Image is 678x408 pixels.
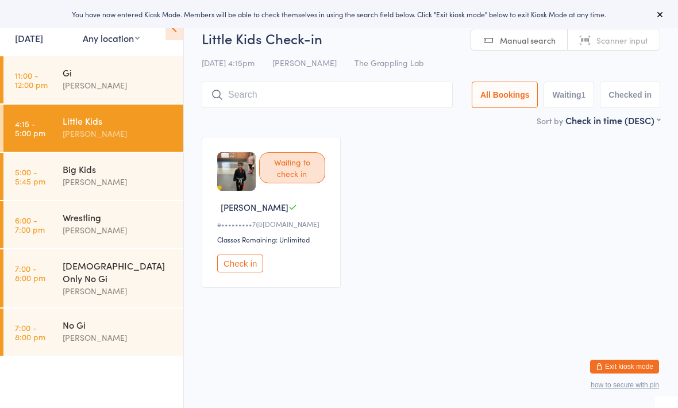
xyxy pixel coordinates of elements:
[202,29,660,48] h2: Little Kids Check-in
[63,224,174,237] div: [PERSON_NAME]
[581,90,586,99] div: 1
[217,255,263,272] button: Check in
[63,259,174,284] div: [DEMOGRAPHIC_DATA] Only No Gi
[500,34,556,46] span: Manual search
[590,360,659,374] button: Exit kiosk mode
[63,331,174,344] div: [PERSON_NAME]
[217,234,329,244] div: Classes Remaining: Unlimited
[63,211,174,224] div: Wrestling
[3,201,183,248] a: 6:00 -7:00 pmWrestling[PERSON_NAME]
[63,127,174,140] div: [PERSON_NAME]
[355,57,424,68] span: The Grappling Lab
[221,201,288,213] span: [PERSON_NAME]
[63,175,174,188] div: [PERSON_NAME]
[63,163,174,175] div: Big Kids
[3,105,183,152] a: 4:15 -5:00 pmLittle Kids[PERSON_NAME]
[217,219,329,229] div: e•••••••••7@[DOMAIN_NAME]
[537,115,563,126] label: Sort by
[63,66,174,79] div: Gi
[15,264,45,282] time: 7:00 - 8:00 pm
[3,56,183,103] a: 11:00 -12:00 pmGi[PERSON_NAME]
[15,215,45,234] time: 6:00 - 7:00 pm
[15,167,45,186] time: 5:00 - 5:45 pm
[202,57,255,68] span: [DATE] 4:15pm
[83,32,140,44] div: Any location
[15,71,48,89] time: 11:00 - 12:00 pm
[18,9,660,19] div: You have now entered Kiosk Mode. Members will be able to check themselves in using the search fie...
[600,82,660,108] button: Checked in
[596,34,648,46] span: Scanner input
[15,32,43,44] a: [DATE]
[15,119,45,137] time: 4:15 - 5:00 pm
[259,152,325,183] div: Waiting to check in
[63,79,174,92] div: [PERSON_NAME]
[217,152,256,191] img: image1753251514.png
[15,323,45,341] time: 7:00 - 8:00 pm
[63,114,174,127] div: Little Kids
[202,82,453,108] input: Search
[472,82,538,108] button: All Bookings
[3,153,183,200] a: 5:00 -5:45 pmBig Kids[PERSON_NAME]
[544,82,594,108] button: Waiting1
[591,381,659,389] button: how to secure with pin
[63,284,174,298] div: [PERSON_NAME]
[272,57,337,68] span: [PERSON_NAME]
[565,114,660,126] div: Check in time (DESC)
[3,309,183,356] a: 7:00 -8:00 pmNo Gi[PERSON_NAME]
[3,249,183,307] a: 7:00 -8:00 pm[DEMOGRAPHIC_DATA] Only No Gi[PERSON_NAME]
[63,318,174,331] div: No Gi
